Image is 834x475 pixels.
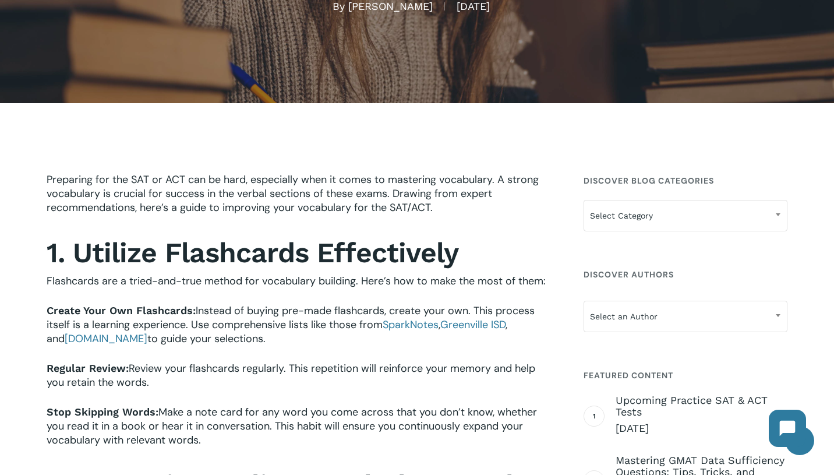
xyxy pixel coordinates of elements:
a: SparkNotes [383,318,439,332]
h4: Discover Blog Categories [584,170,787,191]
span: Select Category [584,200,787,231]
span: [DATE] [444,2,501,10]
a: [DOMAIN_NAME] [65,332,147,346]
b: Stop Skipping Words: [47,406,158,418]
span: Flashcards are a tried-and-true method for vocabulary building. Here’s how to make the most of them: [47,274,546,288]
span: , and [47,318,507,346]
strong: 1. Utilize Flashcards Effectively [47,236,458,269]
span: Instead of buying pre-made flashcards, create your own. This process itself is a learning experie... [47,304,535,332]
span: to guide your selections. [147,332,266,346]
span: Upcoming Practice SAT & ACT Tests [616,395,787,418]
span: Select an Author [584,301,787,332]
iframe: Chatbot [757,398,818,459]
span: Select an Author [584,304,787,329]
span: , [439,318,506,332]
span: Preparing for the SAT or ACT can be hard, especially when it comes to mastering vocabulary. A str... [47,173,539,214]
span: [DATE] [616,421,787,435]
b: Regular Review: [47,362,129,374]
a: Upcoming Practice SAT & ACT Tests [DATE] [616,395,787,435]
b: Create Your Own Flashcards: [47,304,196,316]
span: Review your flashcards regularly. This repetition will reinforce your memory and help you retain ... [47,361,535,389]
span: By [333,2,345,10]
span: Select Category [584,203,787,228]
h4: Featured Content [584,365,787,386]
h4: Discover Authors [584,264,787,285]
a: Greenville ISD [440,318,506,332]
span: Make a note card for any word you come across that you don’t know, whether you read it in a book ... [47,405,537,447]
